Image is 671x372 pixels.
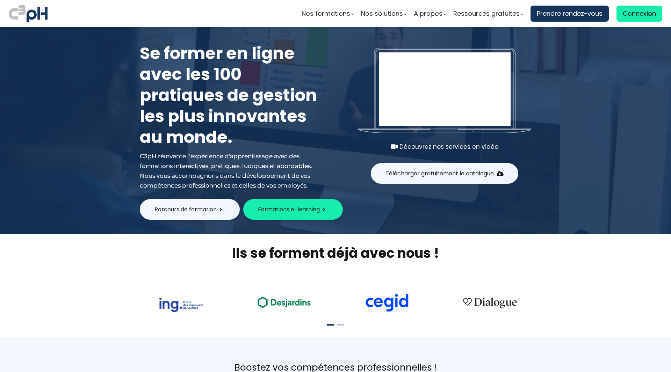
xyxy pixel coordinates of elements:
span: Formations e-learning [258,205,320,214]
a: Prendre rendez-vous [531,6,609,22]
span: Télécharger gratuitement le catalogue [385,169,494,178]
a: Connexion [616,6,662,22]
div: Découvrez nos services en vidéo [358,142,531,152]
span: Connexion [623,8,656,19]
button: Télécharger gratuitement le catalogue [371,163,518,184]
img: 73f878ca33ad2a469052bbe3fa4fd140.png [159,298,203,312]
img: 4cbfeea6ce3138713587aabb8dcf64fe.png [459,293,521,312]
img: cdf238afa6e766054af0b3fe9d0794df.png [365,294,409,312]
div: C3pH réinvente l’expérience d'apprentissage avec des formations interactives, pratiques, ludiques... [140,151,322,190]
span: A propos [414,8,442,19]
button: Formations e-learning [243,199,343,220]
img: ea49a208ccc4d6e7deb170dc1c457f3b.png [253,292,316,312]
span: Prendre rendez-vous [537,8,603,19]
span: Ressources gratuites [453,8,520,19]
span: Nos solutions [361,8,403,19]
h1: Se former en ligne avec les 100 pratiques de gestion les plus innovantes au monde. [140,43,322,148]
img: logo C3PH [9,3,48,24]
button: Parcours de formation [140,199,240,220]
span: Parcours de formation [154,205,217,214]
span: Nos formations [302,8,350,19]
h2: Ils se forment déjà avec nous ! [131,244,540,262]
